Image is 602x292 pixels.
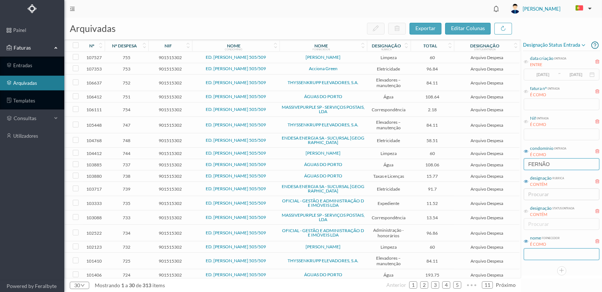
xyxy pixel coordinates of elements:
[369,186,409,192] span: Eletricidade
[150,258,190,264] span: 901515302
[456,258,518,264] span: Arquivo Despesa
[554,145,566,151] div: entrada
[431,281,439,289] li: 3
[530,205,552,212] div: designação
[282,228,364,238] a: OFICIAL - GESTÃO E ADMINISTRAÇÃO DE IMÓVEIS LDA
[206,244,266,249] a: ED. [PERSON_NAME] 505/509
[107,186,147,192] span: 739
[456,107,518,112] span: Arquivo Despesa
[107,244,147,250] span: 732
[80,283,85,288] i: icon: down
[309,66,338,71] a: Acciona Green
[369,244,409,250] span: Limpeza
[386,279,406,291] li: Página Anterior
[528,191,592,198] div: procurar
[85,230,103,236] span: 102522
[206,272,266,277] a: ED. [PERSON_NAME] 505/509
[206,173,266,179] a: ED. [PERSON_NAME] 505/509
[412,173,453,179] span: 15.77
[107,201,147,206] span: 735
[412,186,453,192] span: 91.7
[125,282,128,288] span: a
[95,282,120,288] span: mostrando
[412,107,453,112] span: 2.18
[530,235,541,241] div: nome
[152,282,165,288] span: items
[496,282,516,288] span: próximo
[412,94,453,100] span: 108.64
[288,258,358,263] a: THYSSENKRUPP ELEVADORES, S.A.
[530,145,554,152] div: condomínio
[456,244,518,250] span: Arquivo Despesa
[496,279,516,291] li: Página Seguinte
[206,94,266,99] a: ED. [PERSON_NAME] 505/509
[206,122,266,127] a: ED. [PERSON_NAME] 505/509
[530,122,549,128] div: É COMO
[107,162,147,167] span: 737
[541,235,560,240] div: fornecedor
[304,272,342,277] a: ÁGUAS DO PORTO
[150,230,190,236] span: 901515302
[206,215,266,220] a: ED. [PERSON_NAME] 505/509
[474,48,496,51] div: status entrada
[14,115,50,122] span: consultas
[314,43,328,48] div: nome
[470,43,500,48] div: designação
[85,244,103,250] span: 102123
[282,184,364,194] a: ENDESA ENERGIA SA - SUCURSAL [GEOGRAPHIC_DATA]
[369,77,409,88] span: Elevadores – manutenção
[150,151,190,156] span: 901515302
[369,272,409,278] span: Água
[85,162,103,167] span: 103885
[530,55,554,62] div: data criação
[107,173,147,179] span: 738
[313,48,330,51] div: fornecedor
[141,282,152,288] span: 313
[206,150,266,156] a: ED. [PERSON_NAME] 505/509
[369,66,409,72] span: Eletricidade
[456,66,518,72] span: Arquivo Despesa
[410,280,417,291] a: 1
[369,215,409,220] span: Correspondência
[369,201,409,206] span: Expediente
[536,115,549,120] div: entrada
[464,279,479,291] li: Avançar 5 Páginas
[530,115,536,122] div: Nif
[225,48,242,51] div: condomínio
[456,230,518,236] span: Arquivo Despesa
[412,138,453,143] span: 58.51
[85,186,103,192] span: 103717
[369,151,409,156] span: Limpeza
[412,258,453,264] span: 84.11
[456,173,518,179] span: Arquivo Despesa
[70,6,75,11] i: icon: menu-fold
[456,122,518,128] span: Arquivo Despesa
[107,215,147,220] span: 733
[421,280,428,291] a: 2
[70,23,116,34] span: arquivadas
[85,55,103,60] span: 107527
[456,162,518,167] span: Arquivo Despesa
[456,186,518,192] span: Arquivo Despesa
[227,43,241,48] div: nome
[530,175,552,181] div: designação
[442,281,450,289] li: 4
[412,244,453,250] span: 60
[107,230,147,236] span: 734
[150,162,190,167] span: 901515302
[107,55,147,60] span: 755
[85,272,103,278] span: 101406
[206,66,266,71] a: ED. [PERSON_NAME] 505/509
[85,151,103,156] span: 104412
[107,107,147,112] span: 754
[445,23,491,35] button: editar colunas
[107,94,147,100] span: 751
[369,138,409,143] span: Eletricidade
[415,25,436,31] span: exportar
[85,80,103,86] span: 106637
[386,282,406,288] span: anterior
[456,94,518,100] span: Arquivo Despesa
[107,151,147,156] span: 744
[206,137,266,143] a: ED. [PERSON_NAME] 505/509
[456,80,518,86] span: Arquivo Despesa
